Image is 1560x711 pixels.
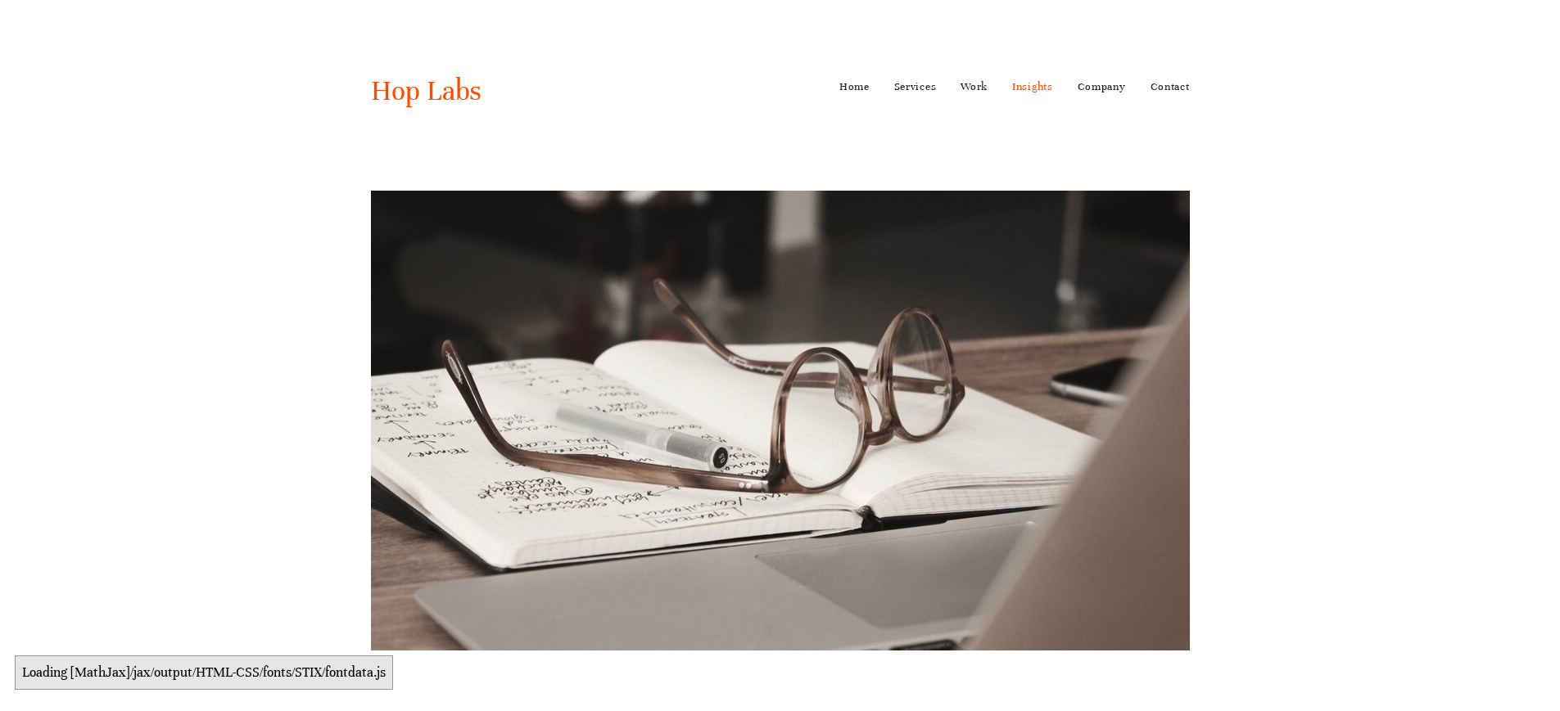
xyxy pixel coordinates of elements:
a: Work [961,74,988,100]
a: Company [1078,74,1126,100]
div: Loading [MathJax]/jax/output/HTML-CSS/fonts/STIX/fontdata.js [15,655,393,689]
a: Contact [1151,74,1190,100]
a: Services [894,74,937,100]
a: Home [839,74,870,100]
img: unsplash-image-3mt71MKGjQ0.jpg [371,191,1190,650]
a: Hop Labs [371,74,482,108]
a: Insights [1012,74,1053,100]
